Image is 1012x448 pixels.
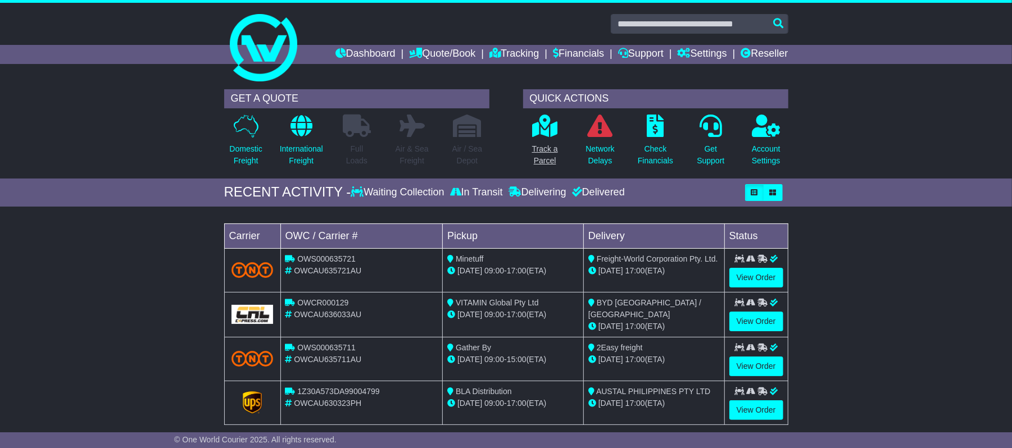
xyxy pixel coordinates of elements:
div: (ETA) [588,321,720,332]
span: OWCAU636033AU [294,310,361,319]
a: Tracking [489,45,539,64]
span: Gather By [456,343,491,352]
td: Delivery [583,223,724,248]
span: [DATE] [598,322,623,331]
img: TNT_Domestic.png [232,262,274,277]
img: GetCarrierServiceLogo [232,305,274,324]
a: Dashboard [335,45,396,64]
a: View Order [729,268,783,287]
p: Get Support [697,143,724,167]
p: Air / Sea Depot [452,143,483,167]
span: AUSTAL PHILIPPINES PTY LTD [596,387,710,396]
div: (ETA) [588,354,720,365]
span: 09:00 [484,399,504,408]
span: 17:00 [625,322,645,331]
div: (ETA) [588,397,720,409]
span: OWCR000129 [297,298,348,307]
div: QUICK ACTIONS [523,89,788,108]
a: NetworkDelays [585,114,615,173]
a: InternationalFreight [279,114,324,173]
span: 2Easy freight [597,343,643,352]
span: OWCAU630323PH [294,399,361,408]
div: - (ETA) [447,354,579,365]
div: Delivered [569,186,625,199]
td: OWC / Carrier # [280,223,443,248]
span: [DATE] [457,355,482,364]
span: OWCAU635711AU [294,355,361,364]
span: OWCAU635721AU [294,266,361,275]
div: - (ETA) [447,309,579,321]
div: (ETA) [588,265,720,277]
span: [DATE] [598,266,623,275]
span: [DATE] [457,266,482,275]
span: © One World Courier 2025. All rights reserved. [174,435,337,444]
a: Support [618,45,664,64]
img: GetCarrierServiceLogo [243,391,262,414]
a: Reseller [741,45,788,64]
span: 09:00 [484,355,504,364]
span: [DATE] [457,399,482,408]
div: RECENT ACTIVITY - [224,184,351,200]
td: Status [724,223,788,248]
span: OWS000635721 [297,254,356,263]
p: Domestic Freight [229,143,262,167]
a: Quote/Book [409,45,475,64]
a: AccountSettings [751,114,781,173]
p: Air & Sea Freight [396,143,429,167]
a: CheckFinancials [637,114,674,173]
span: [DATE] [598,399,623,408]
div: GET A QUOTE [224,89,489,108]
img: TNT_Domestic.png [232,351,274,366]
a: DomesticFreight [229,114,262,173]
div: In Transit [447,186,506,199]
a: Financials [553,45,604,64]
span: 09:00 [484,266,504,275]
a: Track aParcel [532,114,559,173]
span: OWS000635711 [297,343,356,352]
a: View Order [729,312,783,331]
span: Freight-World Corporation Pty. Ltd. [597,254,718,263]
div: - (ETA) [447,397,579,409]
span: [DATE] [598,355,623,364]
a: View Order [729,400,783,420]
span: 17:00 [507,266,527,275]
span: Minetuff [456,254,484,263]
p: Full Loads [343,143,371,167]
a: GetSupport [696,114,725,173]
div: Delivering [506,186,569,199]
span: [DATE] [457,310,482,319]
span: BLA Distribution [456,387,512,396]
td: Carrier [224,223,280,248]
span: 17:00 [625,399,645,408]
a: Settings [678,45,727,64]
span: VITAMIN Global Pty Ltd [456,298,539,307]
span: BYD [GEOGRAPHIC_DATA] / [GEOGRAPHIC_DATA] [588,298,701,319]
span: 17:00 [625,355,645,364]
a: View Order [729,356,783,376]
p: Check Financials [638,143,673,167]
span: 17:00 [507,310,527,319]
span: 17:00 [625,266,645,275]
p: International Freight [280,143,323,167]
div: - (ETA) [447,265,579,277]
span: 1Z30A573DA99004799 [297,387,379,396]
p: Network Delays [586,143,614,167]
span: 17:00 [507,399,527,408]
div: Waiting Collection [351,186,447,199]
span: 15:00 [507,355,527,364]
td: Pickup [443,223,584,248]
span: 09:00 [484,310,504,319]
p: Account Settings [752,143,780,167]
p: Track a Parcel [532,143,558,167]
